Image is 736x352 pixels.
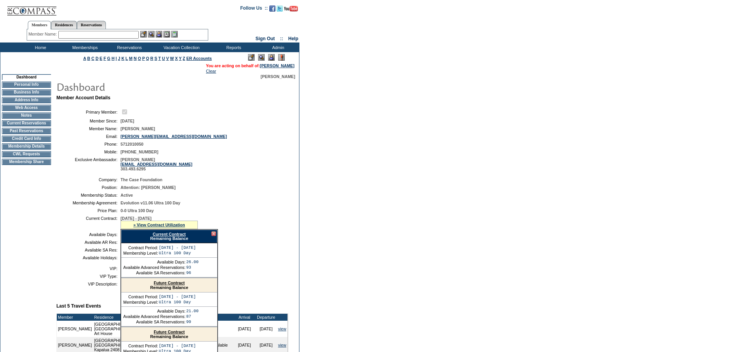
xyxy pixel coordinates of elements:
[175,56,178,61] a: X
[171,31,178,37] img: b_calculator.gif
[2,112,51,119] td: Notes
[123,314,185,319] td: Available Advanced Reservations:
[162,56,165,61] a: U
[123,265,185,270] td: Available Advanced Reservations:
[59,248,117,252] td: Available SA Res:
[268,54,275,61] img: Impersonate
[129,56,133,61] a: M
[59,150,117,154] td: Mobile:
[206,69,216,73] a: Clear
[278,54,285,61] img: Log Concern/Member Elevation
[126,56,128,61] a: L
[148,31,155,37] img: View
[248,54,255,61] img: Edit Mode
[121,327,217,342] div: Remaining Balance
[155,56,157,61] a: S
[186,314,199,319] td: 87
[121,157,192,171] span: [PERSON_NAME] 303.493.6295
[150,56,153,61] a: R
[2,74,51,80] td: Dashboard
[121,134,227,139] a: [PERSON_NAME][EMAIL_ADDRESS][DOMAIN_NAME]
[183,56,185,61] a: Z
[112,56,115,61] a: H
[159,294,196,299] td: [DATE] - [DATE]
[95,56,99,61] a: D
[123,270,185,275] td: Available SA Reservations:
[29,31,58,37] div: Member Name:
[56,303,101,309] b: Last 5 Travel Events
[138,56,141,61] a: O
[59,255,117,260] td: Available Holidays:
[170,56,174,61] a: W
[166,56,169,61] a: V
[211,43,255,52] td: Reports
[277,8,283,12] a: Follow us on Twitter
[186,56,212,61] a: ER Accounts
[159,300,196,304] td: Ultra 100 Day
[255,314,277,321] td: Departure
[284,8,298,12] a: Subscribe to our YouTube Channel
[260,63,294,68] a: [PERSON_NAME]
[121,142,143,146] span: 5712010050
[179,56,182,61] a: Y
[77,21,106,29] a: Reservations
[59,201,117,205] td: Membership Agreement:
[123,294,158,299] td: Contract Period:
[123,309,185,313] td: Available Days:
[121,177,162,182] span: The Case Foundation
[121,162,192,167] a: [EMAIL_ADDRESS][DOMAIN_NAME]
[121,230,218,243] div: Remaining Balance
[59,282,117,286] td: VIP Description:
[234,314,255,321] td: Arrival
[59,157,117,171] td: Exclusive Ambassador:
[278,343,286,347] a: view
[2,159,51,165] td: Membership Share
[142,56,145,61] a: P
[59,119,117,123] td: Member Since:
[2,120,51,126] td: Current Reservations
[59,108,117,116] td: Primary Member:
[93,314,197,321] td: Residence
[121,150,158,154] span: [PHONE_NUMBER]
[104,56,106,61] a: F
[186,309,199,313] td: 21.00
[83,56,86,61] a: A
[123,245,158,250] td: Contract Period:
[163,31,170,37] img: Reservations
[156,31,162,37] img: Impersonate
[106,43,151,52] td: Reservations
[59,208,117,213] td: Price Plan:
[59,266,117,271] td: VIP:
[121,119,134,123] span: [DATE]
[159,251,196,255] td: Ultra 100 Day
[2,105,51,111] td: Web Access
[57,321,93,337] td: [PERSON_NAME]
[154,330,185,334] a: Future Contract
[186,265,199,270] td: 93
[133,223,185,227] a: » View Contract Utilization
[28,21,51,29] a: Members
[116,56,117,61] a: I
[240,5,268,14] td: Follow Us ::
[59,185,117,190] td: Position:
[153,232,185,236] a: Current Contract
[186,320,199,324] td: 99
[17,43,62,52] td: Home
[107,56,110,61] a: G
[59,177,117,182] td: Company:
[2,136,51,142] td: Credit Card Info
[269,5,275,12] img: Become our fan on Facebook
[2,89,51,95] td: Business Info
[2,128,51,134] td: Past Reservations
[151,43,211,52] td: Vacation Collection
[269,8,275,12] a: Become our fan on Facebook
[93,321,197,337] td: [GEOGRAPHIC_DATA], [US_STATE] - [GEOGRAPHIC_DATA], [US_STATE] Art House
[255,43,299,52] td: Admin
[123,260,185,264] td: Available Days:
[51,21,77,29] a: Residences
[59,216,117,229] td: Current Contract:
[159,343,196,348] td: [DATE] - [DATE]
[154,281,185,285] a: Future Contract
[123,343,158,348] td: Contract Period:
[277,5,283,12] img: Follow us on Twitter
